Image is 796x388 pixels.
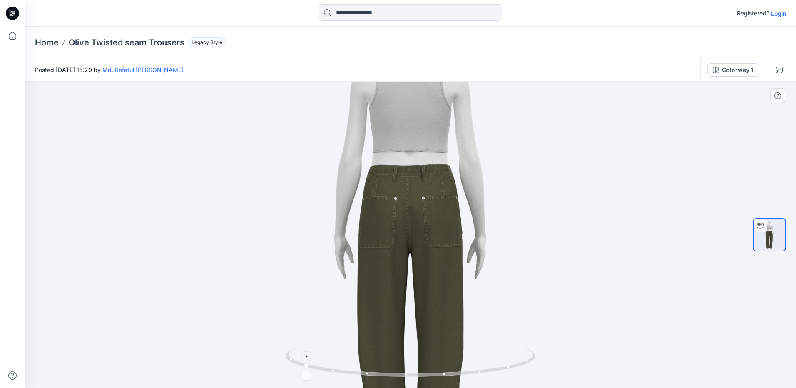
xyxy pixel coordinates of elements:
[188,37,226,47] span: Legacy Style
[184,37,226,48] button: Legacy Style
[35,65,184,74] span: Posted [DATE] 16:20 by
[707,63,759,77] button: Colorway 1
[754,219,785,251] img: turntable-01-10-2025-10:22:08
[771,9,786,18] p: Login
[35,37,59,48] a: Home
[737,8,769,18] p: Registered?
[69,37,184,48] p: Olive Twisted seam Trousers
[722,65,754,75] div: Colorway 1
[102,66,184,73] a: Md. Refatul [PERSON_NAME]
